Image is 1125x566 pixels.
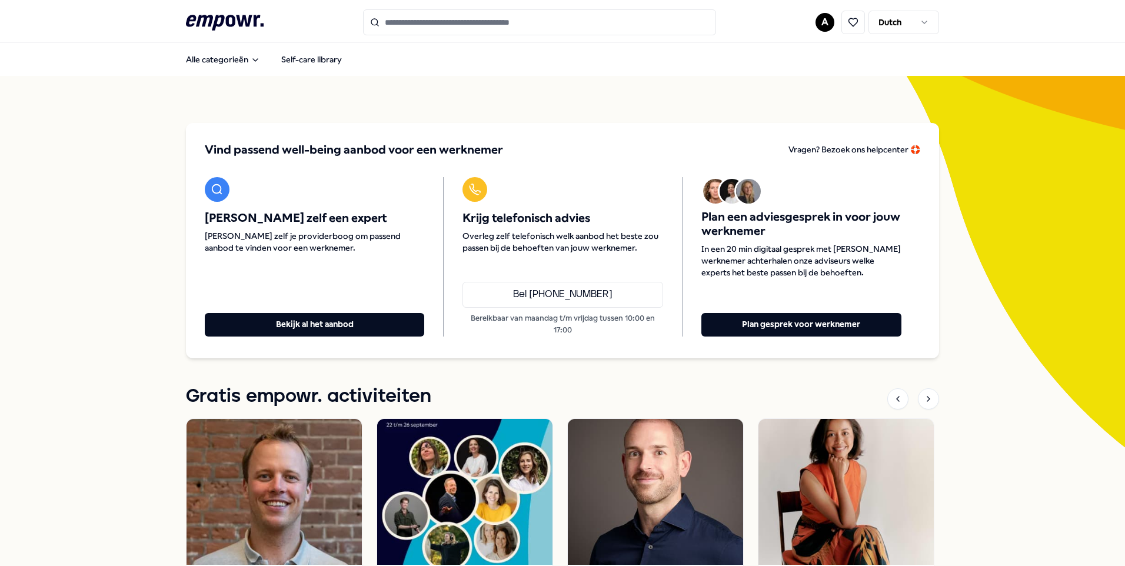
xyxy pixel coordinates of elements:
[177,48,269,71] button: Alle categorieën
[187,419,362,565] img: activity image
[177,48,351,71] nav: Main
[788,145,920,154] span: Vragen? Bezoek ons helpcenter 🛟
[462,282,663,308] a: Bel [PHONE_NUMBER]
[701,210,901,238] span: Plan een adviesgesprek in voor jouw werknemer
[377,419,552,565] img: activity image
[703,179,728,204] img: Avatar
[186,382,431,411] h1: Gratis empowr. activiteiten
[816,13,834,32] button: A
[462,230,663,254] span: Overleg zelf telefonisch welk aanbod het beste zou passen bij de behoeften van jouw werknemer.
[462,211,663,225] span: Krijg telefonisch advies
[205,211,424,225] span: [PERSON_NAME] zelf een expert
[758,419,934,565] img: activity image
[272,48,351,71] a: Self-care library
[462,312,663,337] p: Bereikbaar van maandag t/m vrijdag tussen 10:00 en 17:00
[205,142,503,158] span: Vind passend well-being aanbod voor een werknemer
[363,9,716,35] input: Search for products, categories or subcategories
[205,313,424,337] button: Bekijk al het aanbod
[736,179,761,204] img: Avatar
[701,243,901,278] span: In een 20 min digitaal gesprek met [PERSON_NAME] werknemer achterhalen onze adviseurs welke exper...
[720,179,744,204] img: Avatar
[205,230,424,254] span: [PERSON_NAME] zelf je providerboog om passend aanbod te vinden voor een werknemer.
[568,419,743,565] img: activity image
[701,313,901,337] button: Plan gesprek voor werknemer
[788,142,920,158] a: Vragen? Bezoek ons helpcenter 🛟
